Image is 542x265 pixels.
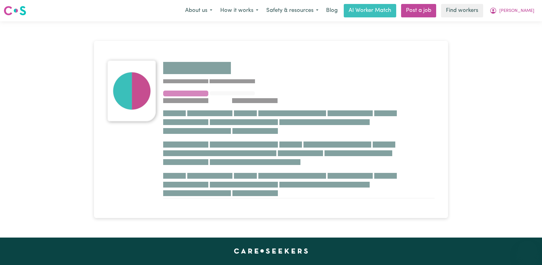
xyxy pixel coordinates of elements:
button: How it works [216,4,262,17]
iframe: Button to launch messaging window [518,241,537,260]
a: Blog [322,4,341,17]
button: About us [181,4,216,17]
a: AI Worker Match [344,4,396,17]
a: Find workers [441,4,483,17]
a: Careseekers logo [4,4,26,18]
img: Careseekers logo [4,5,26,16]
button: Safety & resources [262,4,322,17]
a: Careseekers home page [234,249,308,253]
span: [PERSON_NAME] [499,8,534,14]
button: My Account [486,4,538,17]
a: Post a job [401,4,436,17]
